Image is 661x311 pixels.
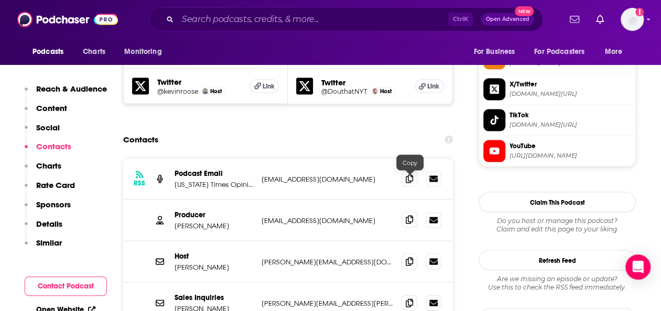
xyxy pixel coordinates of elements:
[134,179,145,187] h3: RSS
[36,123,60,132] p: Social
[17,9,118,29] img: Podchaser - Follow, Share and Rate Podcasts
[25,141,71,161] button: Contacts
[566,10,583,28] a: Show notifications dropdown
[25,238,62,257] button: Similar
[448,13,473,26] span: Ctrl K
[175,169,253,177] p: Podcast Email
[202,88,208,94] img: Kevin Roose
[396,154,424,170] div: Copy
[76,42,112,62] a: Charts
[527,42,600,62] button: open menu
[479,216,636,233] div: Claim and edit this page to your liking.
[25,123,60,142] button: Social
[625,254,651,280] div: Open Intercom Messenger
[483,78,631,100] a: X/Twitter[DOMAIN_NAME][URL]
[621,8,644,31] img: User Profile
[515,6,534,16] span: New
[262,257,393,266] p: [PERSON_NAME][EMAIL_ADDRESS][DOMAIN_NAME]
[483,140,631,162] a: YouTube[URL][DOMAIN_NAME]
[157,76,241,86] h5: Twitter
[36,238,62,248] p: Similar
[481,13,534,26] button: Open AdvancedNew
[36,199,71,209] p: Sponsors
[510,110,631,119] span: TikTok
[25,161,61,180] button: Charts
[510,120,631,128] span: tiktok.com/@hardfork
[157,87,198,95] a: @kevinroose
[479,216,636,225] span: Do you host or manage this podcast?
[178,11,448,28] input: Search podcasts, credits, & more...
[510,90,631,97] span: twitter.com/kevinroose
[25,276,107,296] button: Contact Podcast
[124,45,161,59] span: Monitoring
[25,42,77,62] button: open menu
[25,199,71,219] button: Sponsors
[598,42,636,62] button: open menu
[25,84,107,103] button: Reach & Audience
[175,180,253,188] p: [US_STATE] Times Opinion
[427,82,439,90] span: Link
[36,161,61,171] p: Charts
[262,298,393,307] p: [PERSON_NAME][EMAIL_ADDRESS][PERSON_NAME][DOMAIN_NAME]
[510,141,631,150] span: YouTube
[117,42,175,62] button: open menu
[25,180,75,199] button: Rate Card
[175,293,253,302] p: Sales Inquiries
[149,7,543,31] div: Search podcasts, credits, & more...
[621,8,644,31] button: Show profile menu
[36,141,71,151] p: Contacts
[372,88,378,94] img: Ross Douthat
[510,151,631,159] span: https://www.youtube.com/@nytimes
[479,274,636,291] div: Are we missing an episode or update? Use this to check the RSS feed immediately.
[36,103,67,113] p: Content
[25,103,67,123] button: Content
[175,262,253,271] p: [PERSON_NAME]
[36,219,62,229] p: Details
[479,192,636,212] button: Claim This Podcast
[621,8,644,31] span: Logged in as amooers
[321,87,367,95] a: @DouthatNYT
[36,180,75,190] p: Rate Card
[321,77,406,87] h5: Twitter
[486,17,529,22] span: Open Advanced
[175,210,253,219] p: Producer
[263,82,275,90] span: Link
[36,84,107,94] p: Reach & Audience
[175,251,253,260] p: Host
[510,79,631,88] span: X/Twitter
[466,42,528,62] button: open menu
[479,250,636,270] button: Refresh Feed
[175,221,253,230] p: [PERSON_NAME]
[25,219,62,238] button: Details
[380,87,392,94] span: Host
[32,45,63,59] span: Podcasts
[605,45,623,59] span: More
[473,45,515,59] span: For Business
[210,87,222,94] span: Host
[250,79,279,93] a: Link
[592,10,608,28] a: Show notifications dropdown
[635,8,644,16] svg: Add a profile image
[262,174,393,183] p: [EMAIL_ADDRESS][DOMAIN_NAME]
[83,45,105,59] span: Charts
[123,129,158,149] h2: Contacts
[534,45,584,59] span: For Podcasters
[415,79,444,93] a: Link
[262,216,393,225] p: [EMAIL_ADDRESS][DOMAIN_NAME]
[483,109,631,131] a: TikTok[DOMAIN_NAME][URL]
